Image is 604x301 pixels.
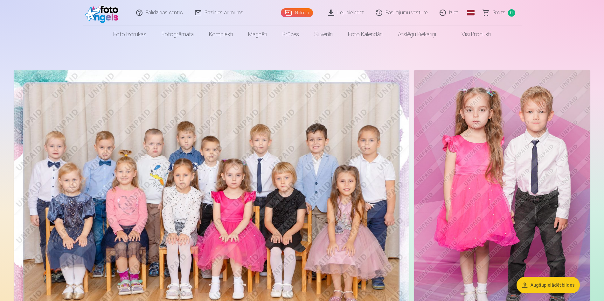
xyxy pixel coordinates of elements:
[307,25,340,43] a: Suvenīri
[106,25,154,43] a: Foto izdrukas
[444,25,498,43] a: Visi produkti
[508,9,515,17] span: 0
[275,25,307,43] a: Krūzes
[492,9,505,17] span: Grozs
[390,25,444,43] a: Atslēgu piekariņi
[201,25,240,43] a: Komplekti
[517,277,580,293] button: Augšupielādēt bildes
[281,8,313,17] a: Galerija
[85,3,122,23] img: /fa1
[340,25,390,43] a: Foto kalendāri
[154,25,201,43] a: Fotogrāmata
[240,25,275,43] a: Magnēti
